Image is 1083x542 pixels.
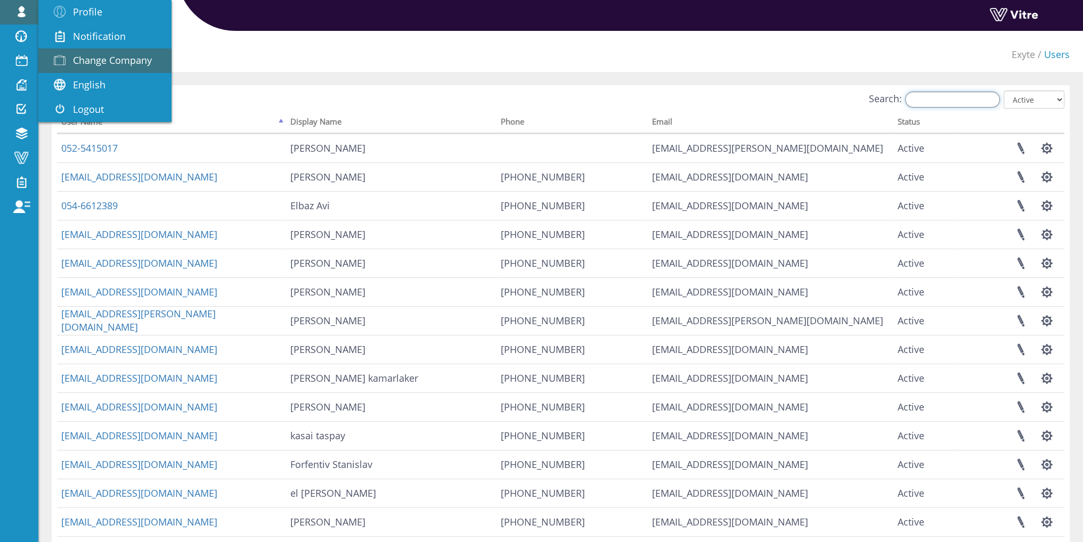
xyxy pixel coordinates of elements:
td: el [PERSON_NAME] [286,479,497,507]
td: [EMAIL_ADDRESS][DOMAIN_NAME] [648,277,893,306]
td: [PHONE_NUMBER] [496,450,648,479]
a: [EMAIL_ADDRESS][DOMAIN_NAME] [61,487,217,499]
td: kasai taspay [286,421,497,450]
a: [EMAIL_ADDRESS][DOMAIN_NAME] [61,170,217,183]
span: Logout [73,103,104,116]
td: [PHONE_NUMBER] [496,392,648,421]
a: [EMAIL_ADDRESS][DOMAIN_NAME] [61,257,217,269]
td: [PERSON_NAME] [286,306,497,335]
td: Active [893,479,956,507]
td: Active [893,392,956,421]
td: [EMAIL_ADDRESS][DOMAIN_NAME] [648,335,893,364]
th: Phone [496,113,648,134]
td: Active [893,364,956,392]
td: [PHONE_NUMBER] [496,162,648,191]
a: Notification [38,24,172,49]
td: [PHONE_NUMBER] [496,191,648,220]
a: [EMAIL_ADDRESS][DOMAIN_NAME] [61,372,217,384]
td: [EMAIL_ADDRESS][PERSON_NAME][DOMAIN_NAME] [648,134,893,162]
td: [PHONE_NUMBER] [496,507,648,536]
td: Active [893,249,956,277]
td: [EMAIL_ADDRESS][DOMAIN_NAME] [648,479,893,507]
td: [PERSON_NAME] [286,220,497,249]
td: [PERSON_NAME] [286,507,497,536]
td: [EMAIL_ADDRESS][DOMAIN_NAME] [648,191,893,220]
td: Active [893,277,956,306]
span: English [73,78,105,91]
td: Active [893,220,956,249]
td: [PHONE_NUMBER] [496,335,648,364]
a: [EMAIL_ADDRESS][DOMAIN_NAME] [61,400,217,413]
td: [EMAIL_ADDRESS][DOMAIN_NAME] [648,392,893,421]
td: Forfentiv Stanislav [286,450,497,479]
td: Active [893,134,956,162]
td: [PERSON_NAME] [286,162,497,191]
td: [EMAIL_ADDRESS][DOMAIN_NAME] [648,450,893,479]
td: [PHONE_NUMBER] [496,306,648,335]
th: Display Name [286,113,497,134]
a: English [38,73,172,97]
a: Logout [38,97,172,122]
td: Elbaz Avi [286,191,497,220]
td: [EMAIL_ADDRESS][DOMAIN_NAME] [648,507,893,536]
a: [EMAIL_ADDRESS][DOMAIN_NAME] [61,285,217,298]
td: [PHONE_NUMBER] [496,364,648,392]
td: Active [893,450,956,479]
a: [EMAIL_ADDRESS][DOMAIN_NAME] [61,515,217,528]
label: Search: [869,92,1000,108]
td: Active [893,306,956,335]
td: [PHONE_NUMBER] [496,421,648,450]
td: [EMAIL_ADDRESS][DOMAIN_NAME] [648,421,893,450]
input: Search: [905,92,1000,108]
td: [PHONE_NUMBER] [496,479,648,507]
li: Users [1035,48,1070,62]
a: 052-5415017 [61,142,118,154]
td: [EMAIL_ADDRESS][PERSON_NAME][DOMAIN_NAME] [648,306,893,335]
td: [PHONE_NUMBER] [496,249,648,277]
td: [PERSON_NAME] kamarlaker [286,364,497,392]
span: Change Company [73,54,152,67]
td: [PHONE_NUMBER] [496,277,648,306]
a: [EMAIL_ADDRESS][DOMAIN_NAME] [61,429,217,442]
a: [EMAIL_ADDRESS][DOMAIN_NAME] [61,458,217,471]
a: Change Company [38,48,172,73]
th: Status [893,113,956,134]
td: [EMAIL_ADDRESS][DOMAIN_NAME] [648,364,893,392]
td: Active [893,162,956,191]
td: [EMAIL_ADDRESS][DOMAIN_NAME] [648,220,893,249]
td: Active [893,507,956,536]
td: Active [893,421,956,450]
a: [EMAIL_ADDRESS][DOMAIN_NAME] [61,228,217,241]
td: Active [893,335,956,364]
td: [EMAIL_ADDRESS][DOMAIN_NAME] [648,162,893,191]
td: [PHONE_NUMBER] [496,220,648,249]
td: [PERSON_NAME] [286,249,497,277]
span: Notification [73,30,126,43]
th: Email [648,113,893,134]
td: [EMAIL_ADDRESS][DOMAIN_NAME] [648,249,893,277]
a: 054-6612389 [61,199,118,212]
a: [EMAIL_ADDRESS][PERSON_NAME][DOMAIN_NAME] [61,307,216,334]
span: Profile [73,5,102,18]
td: [PERSON_NAME] [286,277,497,306]
th: User Name: activate to sort column descending [57,113,286,134]
td: [PERSON_NAME] [286,392,497,421]
td: [PERSON_NAME] [286,134,497,162]
td: Active [893,191,956,220]
td: [PERSON_NAME] [286,335,497,364]
a: [EMAIL_ADDRESS][DOMAIN_NAME] [61,343,217,356]
a: Exyte [1012,48,1035,61]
